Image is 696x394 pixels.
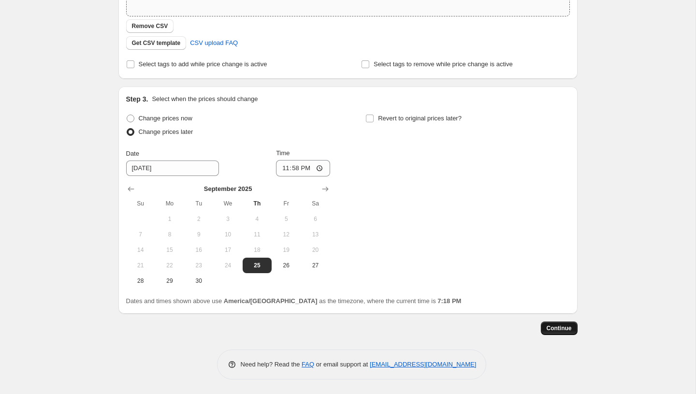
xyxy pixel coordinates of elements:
th: Tuesday [184,196,213,211]
button: Saturday September 13 2025 [301,227,330,242]
button: Show next month, October 2025 [319,182,332,196]
span: 4 [246,215,268,223]
span: 12 [275,231,297,238]
span: 3 [217,215,238,223]
span: Mo [159,200,180,207]
span: 24 [217,262,238,269]
span: 27 [304,262,326,269]
span: Date [126,150,139,157]
span: Change prices now [139,115,192,122]
span: 10 [217,231,238,238]
button: Monday September 29 2025 [155,273,184,289]
span: 18 [246,246,268,254]
span: 1 [159,215,180,223]
button: Continue [541,321,578,335]
span: Remove CSV [132,22,168,30]
span: Tu [188,200,209,207]
span: We [217,200,238,207]
button: Today Thursday September 25 2025 [243,258,272,273]
span: Sa [304,200,326,207]
button: Wednesday September 17 2025 [213,242,242,258]
span: Revert to original prices later? [378,115,462,122]
button: Remove CSV [126,19,174,33]
button: Monday September 8 2025 [155,227,184,242]
p: Select when the prices should change [152,94,258,104]
span: 5 [275,215,297,223]
span: Need help? Read the [241,361,302,368]
button: Tuesday September 23 2025 [184,258,213,273]
button: Sunday September 21 2025 [126,258,155,273]
button: Wednesday September 24 2025 [213,258,242,273]
button: Tuesday September 2 2025 [184,211,213,227]
button: Friday September 26 2025 [272,258,301,273]
span: 20 [304,246,326,254]
span: 7 [130,231,151,238]
button: Tuesday September 30 2025 [184,273,213,289]
button: Saturday September 27 2025 [301,258,330,273]
button: Monday September 1 2025 [155,211,184,227]
span: 11 [246,231,268,238]
button: Friday September 19 2025 [272,242,301,258]
button: Wednesday September 3 2025 [213,211,242,227]
span: 2 [188,215,209,223]
b: America/[GEOGRAPHIC_DATA] [224,297,318,305]
span: 25 [246,262,268,269]
span: 30 [188,277,209,285]
span: Get CSV template [132,39,181,47]
span: Continue [547,324,572,332]
button: Monday September 22 2025 [155,258,184,273]
th: Thursday [243,196,272,211]
span: 14 [130,246,151,254]
span: Time [276,149,290,157]
span: 21 [130,262,151,269]
a: FAQ [302,361,314,368]
button: Thursday September 11 2025 [243,227,272,242]
th: Saturday [301,196,330,211]
button: Saturday September 20 2025 [301,242,330,258]
span: Th [246,200,268,207]
th: Friday [272,196,301,211]
span: 16 [188,246,209,254]
button: Friday September 12 2025 [272,227,301,242]
button: Tuesday September 9 2025 [184,227,213,242]
button: Wednesday September 10 2025 [213,227,242,242]
input: 12:00 [276,160,330,176]
button: Sunday September 28 2025 [126,273,155,289]
span: Select tags to remove while price change is active [374,60,513,68]
span: CSV upload FAQ [190,38,238,48]
button: Thursday September 18 2025 [243,242,272,258]
button: Sunday September 14 2025 [126,242,155,258]
h2: Step 3. [126,94,148,104]
button: Tuesday September 16 2025 [184,242,213,258]
span: 6 [304,215,326,223]
button: Thursday September 4 2025 [243,211,272,227]
span: 8 [159,231,180,238]
a: CSV upload FAQ [184,35,244,51]
button: Monday September 15 2025 [155,242,184,258]
span: 26 [275,262,297,269]
button: Saturday September 6 2025 [301,211,330,227]
span: 19 [275,246,297,254]
span: 9 [188,231,209,238]
b: 7:18 PM [437,297,461,305]
button: Get CSV template [126,36,187,50]
span: 29 [159,277,180,285]
button: Friday September 5 2025 [272,211,301,227]
span: or email support at [314,361,370,368]
span: 23 [188,262,209,269]
span: Change prices later [139,128,193,135]
th: Sunday [126,196,155,211]
button: Show previous month, August 2025 [124,182,138,196]
th: Monday [155,196,184,211]
span: 13 [304,231,326,238]
button: Sunday September 7 2025 [126,227,155,242]
span: 28 [130,277,151,285]
span: Su [130,200,151,207]
span: 22 [159,262,180,269]
a: [EMAIL_ADDRESS][DOMAIN_NAME] [370,361,476,368]
span: Select tags to add while price change is active [139,60,267,68]
span: Dates and times shown above use as the timezone, where the current time is [126,297,462,305]
span: 17 [217,246,238,254]
input: 9/25/2025 [126,161,219,176]
span: Fr [275,200,297,207]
